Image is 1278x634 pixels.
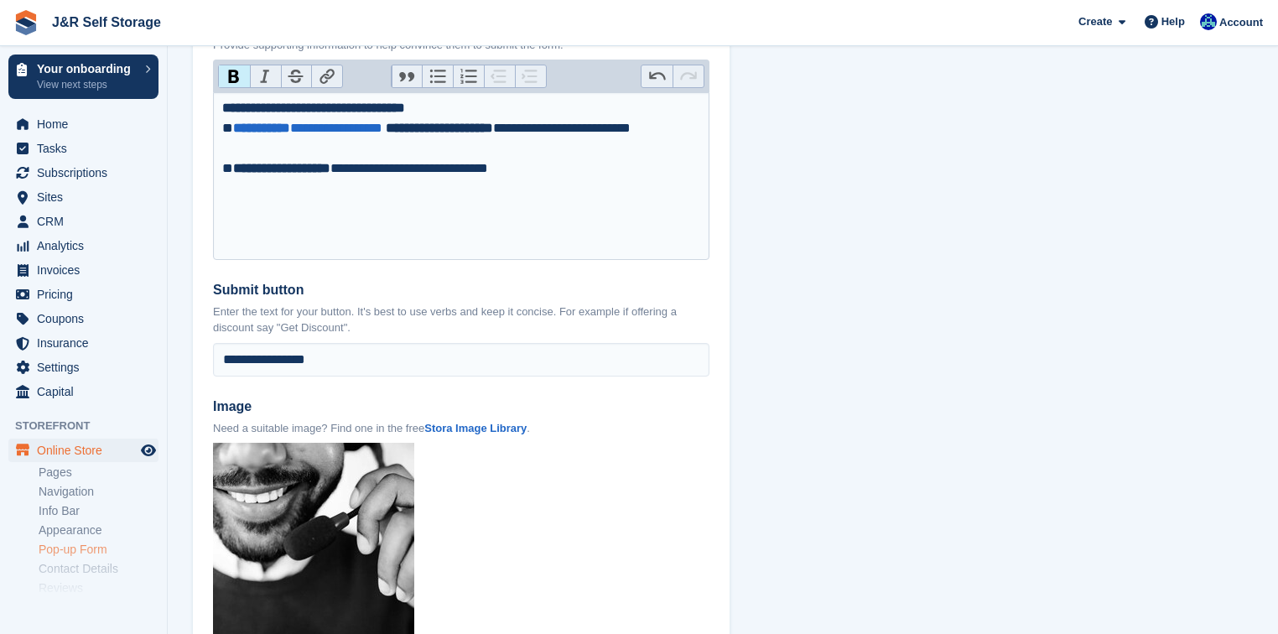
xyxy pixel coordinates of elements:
a: Info Bar [39,503,158,519]
button: Undo [642,65,673,87]
a: menu [8,331,158,355]
span: CRM [37,210,138,233]
span: Online Store [37,439,138,462]
span: Sites [37,185,138,209]
p: Your onboarding [37,63,137,75]
span: Pricing [37,283,138,306]
a: menu [8,356,158,379]
a: menu [8,234,158,257]
span: Insurance [37,331,138,355]
span: Account [1219,14,1263,31]
a: Your onboarding View next steps [8,55,158,99]
span: Tasks [37,137,138,160]
a: menu [8,258,158,282]
a: menu [8,380,158,403]
span: Invoices [37,258,138,282]
span: Settings [37,356,138,379]
button: Link [311,65,342,87]
span: Analytics [37,234,138,257]
a: J&R Self Storage [45,8,168,36]
span: Coupons [37,307,138,330]
span: Storefront [15,418,167,434]
a: menu [8,307,158,330]
a: menu [8,161,158,184]
trix-editor: Description [213,92,709,260]
a: menu [8,137,158,160]
a: Stora Image Library [424,422,527,434]
a: Navigation [39,484,158,500]
p: Enter the text for your button. It's best to use verbs and keep it concise. For example if offeri... [213,304,709,336]
p: View next steps [37,77,137,92]
a: Pages [39,465,158,481]
button: Numbers [453,65,484,87]
button: Redo [673,65,704,87]
a: menu [8,185,158,209]
a: Reviews [39,580,158,596]
button: Quote [392,65,423,87]
span: Help [1161,13,1185,30]
a: Preview store [138,440,158,460]
label: Image [213,397,709,417]
p: Need a suitable image? Find one in the free . [213,420,709,437]
span: Create [1078,13,1112,30]
a: menu [8,439,158,462]
span: Subscriptions [37,161,138,184]
a: Contact Details [39,561,158,577]
a: menu [8,210,158,233]
button: Bold [219,65,250,87]
span: Home [37,112,138,136]
a: menu [8,112,158,136]
img: Steve Revell [1200,13,1217,30]
img: stora-icon-8386f47178a22dfd0bd8f6a31ec36ba5ce8667c1dd55bd0f319d3a0aa187defe.svg [13,10,39,35]
button: Strikethrough [281,65,312,87]
a: Pop-up Form [39,542,158,558]
a: Appearance [39,522,158,538]
button: Italic [250,65,281,87]
a: menu [8,283,158,306]
button: Increase Level [515,65,546,87]
button: Bullets [422,65,453,87]
span: Capital [37,380,138,403]
label: Submit button [213,280,709,300]
button: Decrease Level [484,65,515,87]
